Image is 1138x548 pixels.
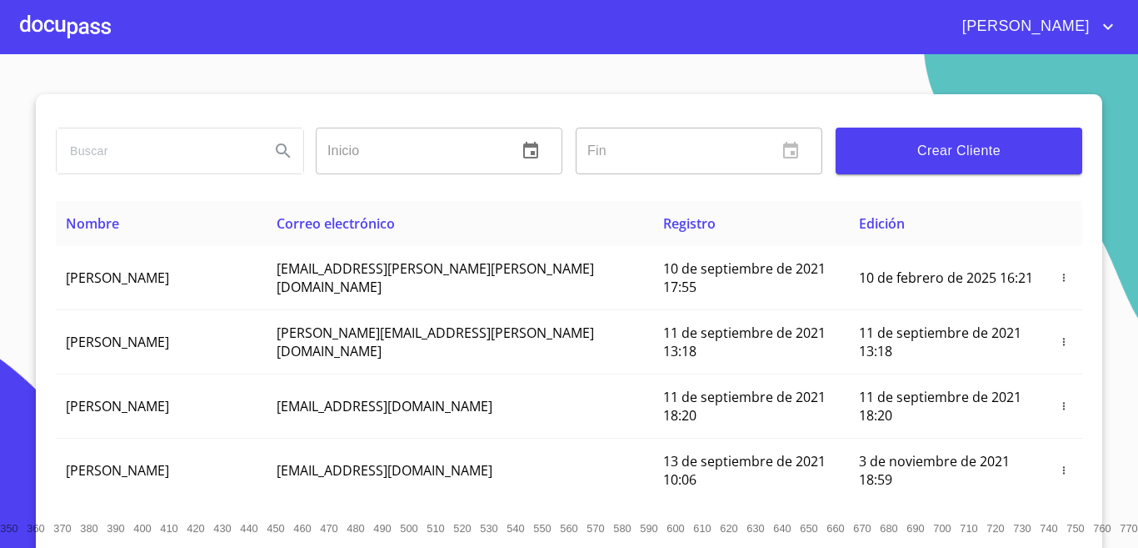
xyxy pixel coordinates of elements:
button: 650 [796,515,822,542]
span: 490 [373,522,391,535]
span: 550 [533,522,551,535]
span: 11 de septiembre de 2021 18:20 [663,388,826,425]
button: 480 [342,515,369,542]
span: 660 [826,522,844,535]
span: 3 de noviembre de 2021 18:59 [859,452,1010,489]
button: 430 [209,515,236,542]
span: 700 [933,522,951,535]
button: 710 [956,515,982,542]
span: [PERSON_NAME] [950,13,1098,40]
span: Crear Cliente [849,139,1069,163]
button: 570 [582,515,609,542]
span: [PERSON_NAME] [66,397,169,415]
span: 400 [133,522,151,535]
button: 510 [422,515,449,542]
button: 420 [182,515,209,542]
span: Correo electrónico [277,214,395,233]
span: 390 [107,522,124,535]
span: 11 de septiembre de 2021 13:18 [663,324,826,360]
input: search [57,128,257,173]
button: 450 [262,515,289,542]
span: Edición [859,214,905,233]
span: 690 [906,522,924,535]
button: 520 [449,515,476,542]
span: [PERSON_NAME] [66,269,169,287]
span: 11 de septiembre de 2021 13:18 [859,324,1021,360]
button: 360 [22,515,49,542]
button: 460 [289,515,316,542]
button: 670 [849,515,876,542]
span: Registro [663,214,716,233]
button: 690 [902,515,929,542]
button: 580 [609,515,636,542]
span: 770 [1120,522,1137,535]
span: 610 [693,522,711,535]
button: 740 [1036,515,1062,542]
span: 10 de septiembre de 2021 17:55 [663,259,826,296]
button: 640 [769,515,796,542]
span: 360 [27,522,44,535]
span: 740 [1040,522,1057,535]
span: 500 [400,522,417,535]
span: [PERSON_NAME] [66,461,169,480]
span: 630 [746,522,764,535]
span: 480 [347,522,364,535]
span: 380 [80,522,97,535]
span: 710 [960,522,977,535]
button: 730 [1009,515,1036,542]
span: 720 [986,522,1004,535]
button: 610 [689,515,716,542]
span: 470 [320,522,337,535]
button: 370 [49,515,76,542]
button: 530 [476,515,502,542]
span: 590 [640,522,657,535]
span: 440 [240,522,257,535]
button: 700 [929,515,956,542]
span: [EMAIL_ADDRESS][DOMAIN_NAME] [277,397,492,415]
span: Nombre [66,214,119,233]
span: 530 [480,522,497,535]
span: 510 [427,522,444,535]
button: 720 [982,515,1009,542]
button: 390 [102,515,129,542]
button: 750 [1062,515,1089,542]
span: 10 de febrero de 2025 16:21 [859,269,1033,287]
button: 500 [396,515,422,542]
span: [PERSON_NAME] [66,333,169,351]
button: 600 [662,515,689,542]
button: 400 [129,515,156,542]
button: 660 [822,515,849,542]
span: 760 [1093,522,1111,535]
button: 470 [316,515,342,542]
button: 760 [1089,515,1116,542]
span: 560 [560,522,577,535]
button: 630 [742,515,769,542]
span: 730 [1013,522,1031,535]
button: 490 [369,515,396,542]
span: 650 [800,522,817,535]
span: 13 de septiembre de 2021 10:06 [663,452,826,489]
button: 410 [156,515,182,542]
button: Search [263,131,303,171]
button: 440 [236,515,262,542]
button: 540 [502,515,529,542]
span: 540 [507,522,524,535]
button: 620 [716,515,742,542]
span: 520 [453,522,471,535]
span: 570 [586,522,604,535]
span: 430 [213,522,231,535]
button: 380 [76,515,102,542]
span: 750 [1066,522,1084,535]
button: 590 [636,515,662,542]
button: 550 [529,515,556,542]
span: 450 [267,522,284,535]
span: 580 [613,522,631,535]
span: 410 [160,522,177,535]
span: 460 [293,522,311,535]
span: 640 [773,522,791,535]
span: [PERSON_NAME][EMAIL_ADDRESS][PERSON_NAME][DOMAIN_NAME] [277,324,594,360]
span: [EMAIL_ADDRESS][PERSON_NAME][PERSON_NAME][DOMAIN_NAME] [277,259,594,296]
span: 600 [666,522,684,535]
span: 420 [187,522,204,535]
span: 370 [53,522,71,535]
